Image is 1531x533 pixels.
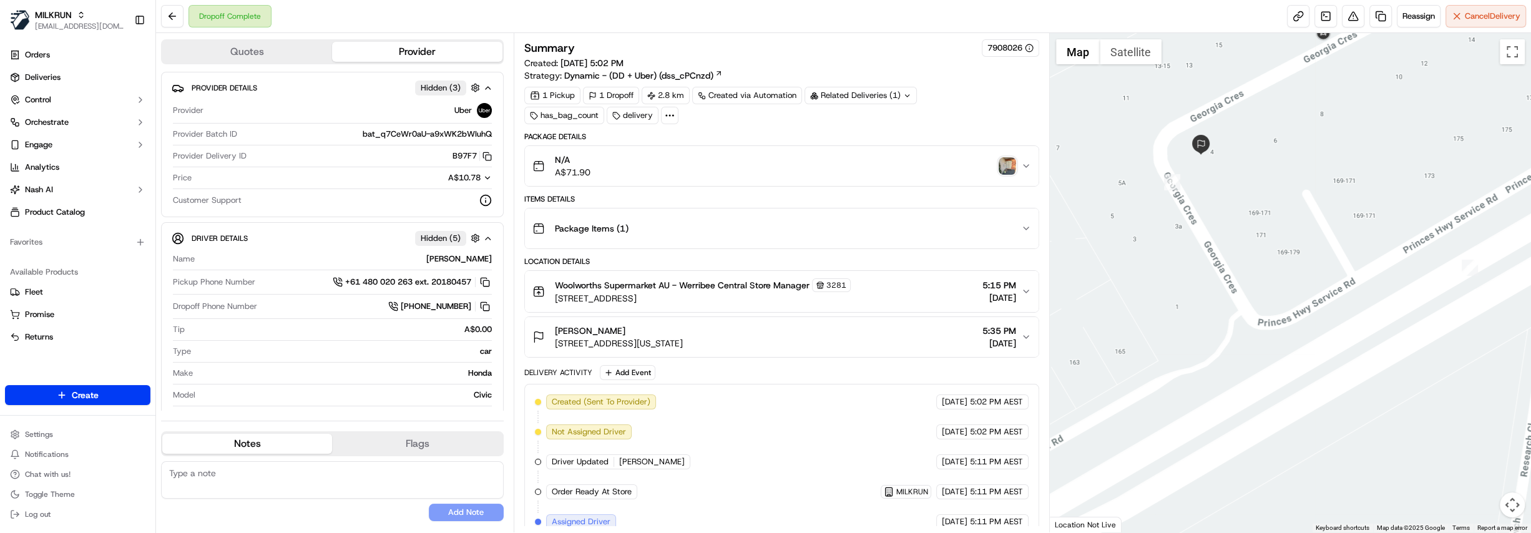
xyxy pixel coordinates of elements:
[524,132,1039,142] div: Package Details
[363,129,492,140] span: bat_q7CeWr0aU-a9xWK2bWIuhQ
[5,112,150,132] button: Orchestrate
[162,434,332,454] button: Notes
[454,105,472,116] span: Uber
[10,331,145,343] a: Returns
[1402,11,1435,22] span: Reassign
[1462,260,1478,276] div: 11
[1100,39,1162,64] button: Show satellite imagery
[942,396,967,408] span: [DATE]
[345,276,471,288] span: +61 480 020 263 ext. 20180457
[555,279,810,291] span: Woolworths Supermarket AU - Werribee Central Store Manager
[564,69,723,82] a: Dynamic - (DD + Uber) (dss_cPCnzd)
[12,119,35,142] img: 1736555255976-a54dd68f-1ca7-489b-9aae-adbdc363a1c4
[692,87,802,104] a: Created via Automation
[5,506,150,523] button: Log out
[173,346,191,357] span: Type
[173,368,193,379] span: Make
[200,253,492,265] div: [PERSON_NAME]
[5,5,129,35] button: MILKRUNMILKRUN[EMAIL_ADDRESS][DOMAIN_NAME]
[987,42,1034,54] div: 7908026
[190,324,492,335] div: A$0.00
[525,208,1039,248] button: Package Items (1)
[25,469,71,479] span: Chat with us!
[1164,174,1180,190] div: 12
[1316,524,1369,532] button: Keyboard shortcuts
[525,271,1039,312] button: Woolworths Supermarket AU - Werribee Central Store Manager3281[STREET_ADDRESS]5:15 PM[DATE]
[10,286,145,298] a: Fleet
[525,317,1039,357] button: [PERSON_NAME][STREET_ADDRESS][US_STATE]5:35 PM[DATE]
[25,139,52,150] span: Engage
[12,182,32,202] img: Hannah Dayet
[25,117,69,128] span: Orchestrate
[35,21,124,31] button: [EMAIL_ADDRESS][DOMAIN_NAME]
[172,228,493,248] button: Driver DetailsHidden (5)
[56,119,205,132] div: Start new chat
[477,103,492,118] img: uber-new-logo.jpeg
[555,292,851,305] span: [STREET_ADDRESS]
[192,233,248,243] span: Driver Details
[25,509,51,519] span: Log out
[25,162,59,173] span: Analytics
[110,227,136,237] span: [DATE]
[25,429,53,439] span: Settings
[173,129,237,140] span: Provider Batch ID
[332,434,502,454] button: Flags
[25,489,75,499] span: Toggle Theme
[25,72,61,83] span: Deliveries
[5,67,150,87] a: Deliveries
[970,486,1023,497] span: 5:11 PM AEST
[25,286,43,298] span: Fleet
[5,180,150,200] button: Nash AI
[173,253,195,265] span: Name
[10,309,145,320] a: Promise
[172,77,493,98] button: Provider DetailsHidden (3)
[1445,5,1526,27] button: CancelDelivery
[607,107,658,124] div: delivery
[35,9,72,21] button: MILKRUN
[333,275,492,289] button: +61 480 020 263 ext. 20180457
[982,291,1016,304] span: [DATE]
[5,90,150,110] button: Control
[1452,524,1470,531] a: Terms (opens in new tab)
[552,396,650,408] span: Created (Sent To Provider)
[982,279,1016,291] span: 5:15 PM
[25,279,95,291] span: Knowledge Base
[5,135,150,155] button: Engage
[388,300,492,313] a: [PHONE_NUMBER]
[5,157,150,177] a: Analytics
[173,276,255,288] span: Pickup Phone Number
[382,172,492,183] button: A$10.78
[25,184,53,195] span: Nash AI
[524,69,723,82] div: Strategy:
[10,10,30,30] img: MILKRUN
[12,215,32,235] img: Hannah Dayet
[970,456,1023,467] span: 5:11 PM AEST
[25,94,51,105] span: Control
[1377,524,1445,531] span: Map data ©2025 Google
[39,193,101,203] span: [PERSON_NAME]
[448,172,481,183] span: A$10.78
[1053,516,1094,532] img: Google
[104,227,108,237] span: •
[970,426,1023,438] span: 5:02 PM AEST
[1500,492,1525,517] button: Map camera controls
[583,87,639,104] div: 1 Dropoff
[25,309,54,320] span: Promise
[1397,5,1441,27] button: Reassign
[942,426,967,438] span: [DATE]
[5,202,150,222] a: Product Catalog
[196,346,492,357] div: car
[5,305,150,325] button: Promise
[982,337,1016,350] span: [DATE]
[162,42,332,62] button: Quotes
[564,69,713,82] span: Dynamic - (DD + Uber) (dss_cPCnzd)
[56,132,172,142] div: We're available if you need us!
[524,57,624,69] span: Created:
[105,280,115,290] div: 💻
[212,123,227,138] button: Start new chat
[415,80,483,95] button: Hidden (3)
[5,232,150,252] div: Favorites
